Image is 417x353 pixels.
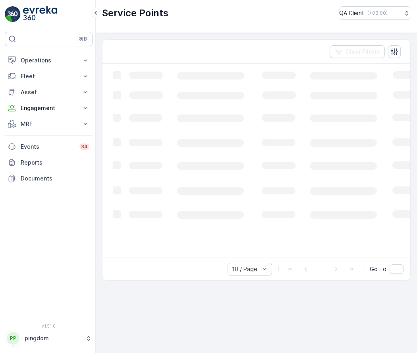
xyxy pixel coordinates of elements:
button: Fleet [5,68,93,84]
button: Operations [5,52,93,68]
p: 34 [81,144,88,150]
div: PP [7,332,19,345]
span: Go To [370,265,386,273]
p: Operations [21,56,77,64]
span: v 1.51.0 [5,324,93,328]
p: Events [21,143,75,151]
p: ⌘B [79,36,87,42]
button: Engagement [5,100,93,116]
button: Clear Filters [330,45,385,58]
a: Events34 [5,139,93,155]
p: Fleet [21,72,77,80]
img: logo [5,6,21,22]
p: Asset [21,88,77,96]
button: Asset [5,84,93,100]
p: Clear Filters [346,48,380,56]
a: Documents [5,171,93,186]
button: MRF [5,116,93,132]
a: Reports [5,155,93,171]
p: Engagement [21,104,77,112]
p: MRF [21,120,77,128]
p: QA Client [339,9,364,17]
p: Documents [21,175,89,182]
p: pingdom [25,334,81,342]
p: Service Points [102,7,168,19]
img: logo_light-DOdMpM7g.png [23,6,57,22]
button: QA Client(+03:00) [339,6,411,20]
button: PPpingdom [5,330,93,347]
p: Reports [21,159,89,167]
p: ( +03:00 ) [367,10,388,16]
